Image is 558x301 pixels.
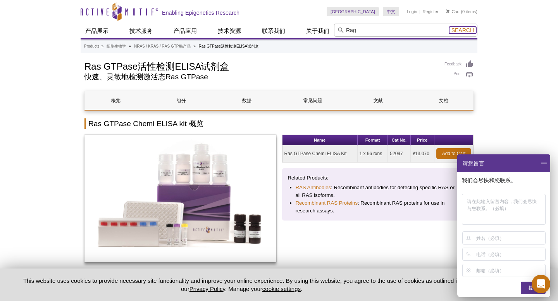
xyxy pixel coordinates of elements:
[449,27,476,34] button: Search
[216,91,278,110] a: 数据
[282,91,343,110] a: 常见问题
[407,9,417,14] a: Login
[419,7,420,16] li: |
[476,232,544,244] input: 姓名（必填）
[81,24,113,38] a: 产品展示
[444,70,474,79] a: Print
[446,7,477,16] li: (0 items)
[288,174,468,182] p: Related Products:
[296,199,460,215] li: : Recombinant RAS proteins for use in research assays.
[84,60,437,72] h1: Ras GTPase活性检测ELISA试剂盒
[169,24,201,38] a: 产品应用
[282,135,358,145] th: Name
[383,7,399,16] a: 中文
[347,91,409,110] a: 文献
[193,44,196,48] li: »
[411,135,434,145] th: Price
[107,43,126,50] a: 细胞生物学
[446,9,449,13] img: Your Cart
[388,145,410,162] td: 52097
[476,248,544,260] input: 电话（必填）
[422,9,438,14] a: Register
[451,27,474,33] span: Search
[257,24,290,38] a: 联系我们
[476,264,544,277] input: 邮箱（必填）
[532,275,550,293] div: Open Intercom Messenger
[444,60,474,68] a: Feedback
[413,91,475,110] a: 文档
[334,24,477,37] input: Keyword, Cat. No.
[262,286,301,292] button: cookie settings
[296,199,358,207] a: Recombinant RAS Proteins
[358,135,388,145] th: Format
[213,24,246,38] a: 技术资源
[282,145,358,162] td: Ras GTPase Chemi ELISA Kit
[462,177,547,184] p: 我们会尽快和您联系。
[411,145,434,162] td: ¥13,070
[101,44,103,48] li: »
[388,135,410,145] th: Cat No.
[125,24,157,38] a: 技术服务
[296,184,460,199] li: : Recombinant antibodies for detecting specific RAS or all RAS isoforms.
[134,43,191,50] a: NRAS / KRAS / RAS GTP酶产品
[12,277,471,293] p: This website uses cookies to provide necessary site functionality and improve your online experie...
[296,184,331,192] a: RAS Antibodies
[85,91,146,110] a: 概览
[436,148,471,159] a: Add to Cart
[84,118,474,129] h2: Ras GTPase Chemi ELISA kit 概览
[358,145,388,162] td: 1 x 96 rxns
[462,154,484,172] span: 请您留言
[162,9,239,16] h2: Enabling Epigenetics Research
[84,74,437,80] h2: 快速、灵敏地检测激活态Ras GTPase
[189,286,225,292] a: Privacy Policy
[150,91,212,110] a: 组分
[301,24,334,38] a: 关于我们
[446,9,460,14] a: Cart
[327,7,379,16] a: [GEOGRAPHIC_DATA]
[521,282,546,294] div: 提交
[84,135,276,262] img: Ras GTPase Chemi ELISA Kit
[199,44,259,48] li: Ras GTPase活性检测ELISA试剂盒
[84,43,99,50] a: Products
[129,44,131,48] li: »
